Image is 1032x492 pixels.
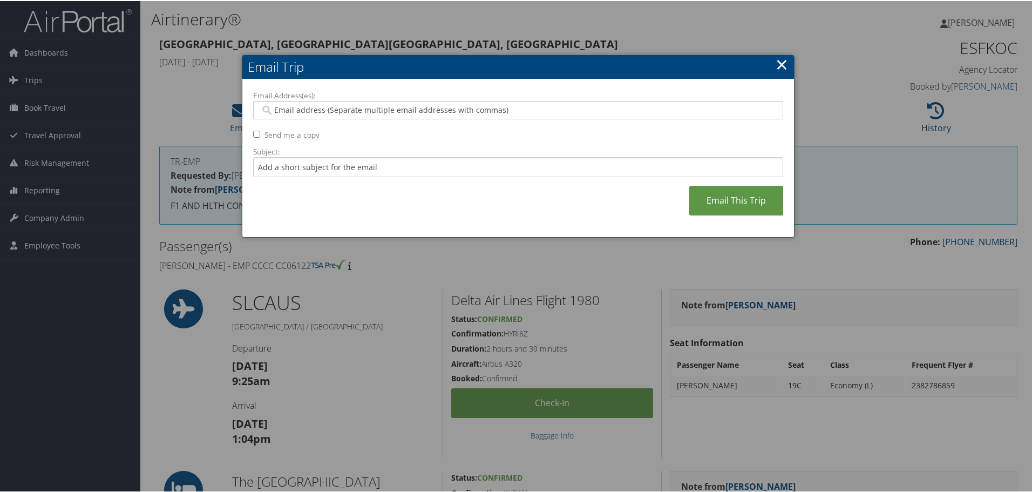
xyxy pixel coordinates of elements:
a: × [776,52,788,74]
label: Subject: [253,145,783,156]
label: Email Address(es): [253,89,783,100]
input: Add a short subject for the email [253,156,783,176]
a: Email This Trip [689,185,783,214]
h2: Email Trip [242,54,794,78]
input: Email address (Separate multiple email addresses with commas) [260,104,776,114]
label: Send me a copy [264,129,320,139]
